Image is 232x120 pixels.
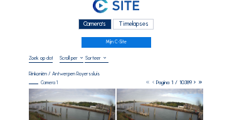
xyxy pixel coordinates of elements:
[29,71,100,76] div: Rinkoniën / Antwerpen Royerssluis
[29,80,58,85] div: Camera 1
[29,55,53,61] input: Zoek op datum 󰅀
[113,19,154,30] div: Timelapses
[82,37,151,48] a: Mijn C-Site
[78,19,112,30] div: Camera's
[156,79,192,85] span: Pagina 1 / 10389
